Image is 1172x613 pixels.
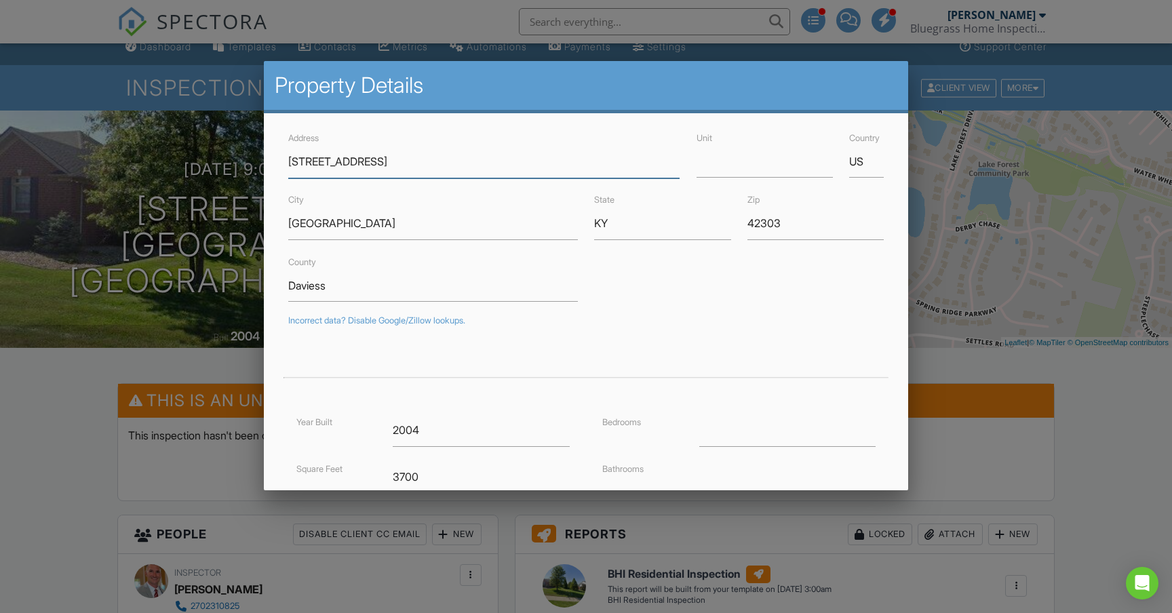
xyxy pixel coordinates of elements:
label: City [288,195,304,205]
label: Year Built [296,417,332,427]
label: Bedrooms [602,417,641,427]
label: State [594,195,614,205]
h2: Property Details [275,72,897,99]
div: Open Intercom Messenger [1126,567,1158,599]
label: Country [849,133,880,143]
label: Bathrooms [602,464,644,474]
label: Zip [747,195,760,205]
label: Address [288,133,319,143]
div: Incorrect data? Disable Google/Zillow lookups. [288,316,884,327]
label: Square Feet [296,464,343,474]
label: Unit [696,133,711,143]
label: County [288,257,316,267]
